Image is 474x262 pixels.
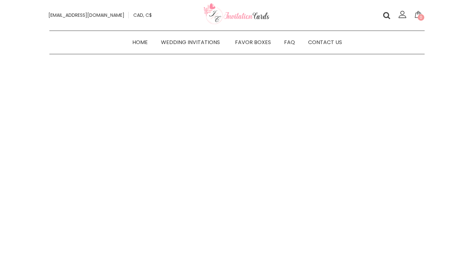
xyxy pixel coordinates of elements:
[48,12,124,18] span: [EMAIL_ADDRESS][DOMAIN_NAME]
[228,37,277,47] a: Favor Boxes
[154,37,228,47] a: Wedding Invitations
[204,20,270,27] a: Your customized wedding cards
[277,37,302,47] a: FAQ
[413,9,424,22] a: 0
[126,37,154,47] a: Home
[44,12,129,18] a: [EMAIL_ADDRESS][DOMAIN_NAME]
[302,37,349,47] a: Contact Us
[418,14,424,21] span: 0
[204,3,270,25] img: Invitationcards
[397,13,408,19] a: Login/register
